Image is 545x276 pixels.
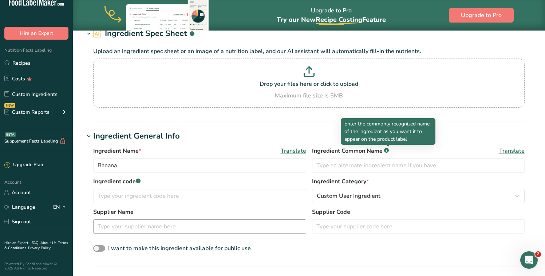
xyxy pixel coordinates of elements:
p: Upload an ingredient spec sheet or an image of a nutrition label, and our AI assistant will autom... [93,47,525,56]
input: Type your supplier name here [93,219,306,234]
input: Type your ingredient code here [93,189,306,203]
span: 2 [535,251,541,257]
div: Upgrade Plan [4,161,43,169]
a: FAQ . [32,240,40,245]
div: Upgrade to Pro [277,0,386,31]
span: Ingredient Common Name [312,147,389,155]
p: Drop your files here or click to upload [95,80,523,88]
button: Upgrade to Pro [449,8,514,23]
a: Language [4,201,35,213]
a: Privacy Policy [28,245,51,251]
input: Type an alternate ingredient name if you have [312,158,525,173]
div: Custom Reports [4,108,50,116]
div: NEW [4,103,15,108]
div: Maximum file size is 5MB [95,91,523,100]
iframe: Intercom live chat [520,251,538,269]
input: Type your supplier code here [312,219,525,234]
label: Supplier Name [93,208,306,216]
span: Try our New Feature [277,15,386,24]
a: Terms & Conditions . [4,240,68,251]
label: Ingredient code [93,177,306,186]
h2: Ingredient Spec Sheet [93,28,194,40]
span: Ingredient Name [93,147,141,155]
div: BETA [5,132,16,137]
div: Powered By FoodLabelMaker © 2025 All Rights Reserved [4,262,68,271]
input: Type your ingredient name here [93,158,306,173]
span: I want to make this ingredient available for public use [108,244,251,252]
span: Recipe Costing [316,15,362,24]
a: About Us . [40,240,58,245]
span: Upgrade to Pro [461,11,502,20]
button: Hire an Expert [4,27,68,40]
label: Ingredient Category [312,177,525,186]
span: Translate [499,147,525,155]
span: Translate [281,147,306,155]
div: EN [53,203,68,211]
a: Hire an Expert . [4,240,30,245]
span: Custom User Ingredient [317,192,380,200]
label: Supplier Code [312,208,525,216]
button: Custom User Ingredient [312,189,525,203]
div: Ingredient General Info [93,130,180,142]
p: Enter the commonly recognized name of the ingredient as you want it to appear on the product label [344,120,432,143]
